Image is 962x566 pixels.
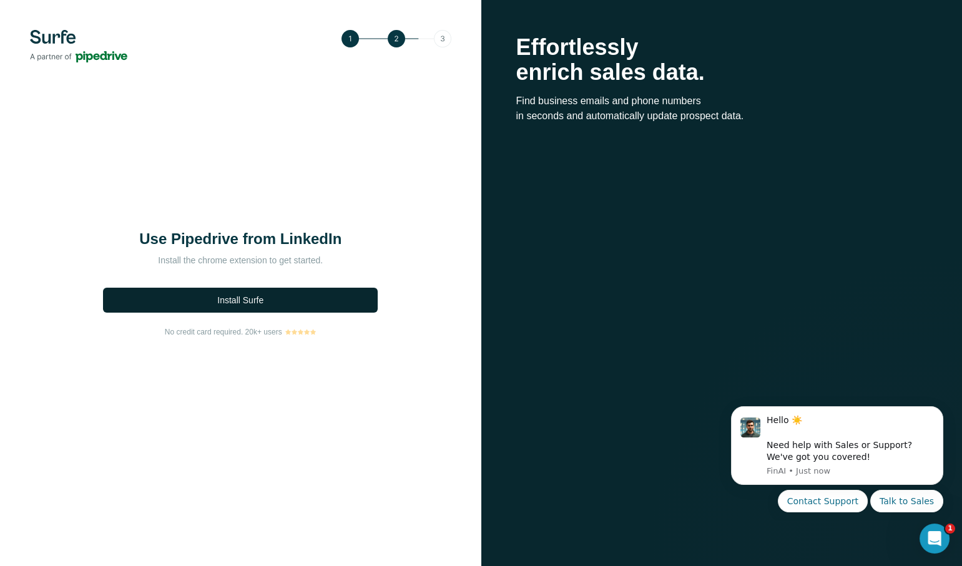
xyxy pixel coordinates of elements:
[115,229,365,249] h1: Use Pipedrive from LinkedIn
[712,396,962,520] iframe: Intercom notifications message
[516,94,928,109] p: Find business emails and phone numbers
[103,288,378,313] button: Install Surfe
[115,254,365,266] p: Install the chrome extension to get started.
[516,60,928,85] p: enrich sales data.
[516,35,928,60] p: Effortlessly
[30,30,127,62] img: Surfe's logo
[920,524,950,554] iframe: Intercom live chat
[945,524,955,534] span: 1
[341,30,451,47] img: Step 2
[516,109,928,124] p: in seconds and automatically update prospect data.
[217,294,263,306] span: Install Surfe
[165,326,282,338] span: No credit card required. 20k+ users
